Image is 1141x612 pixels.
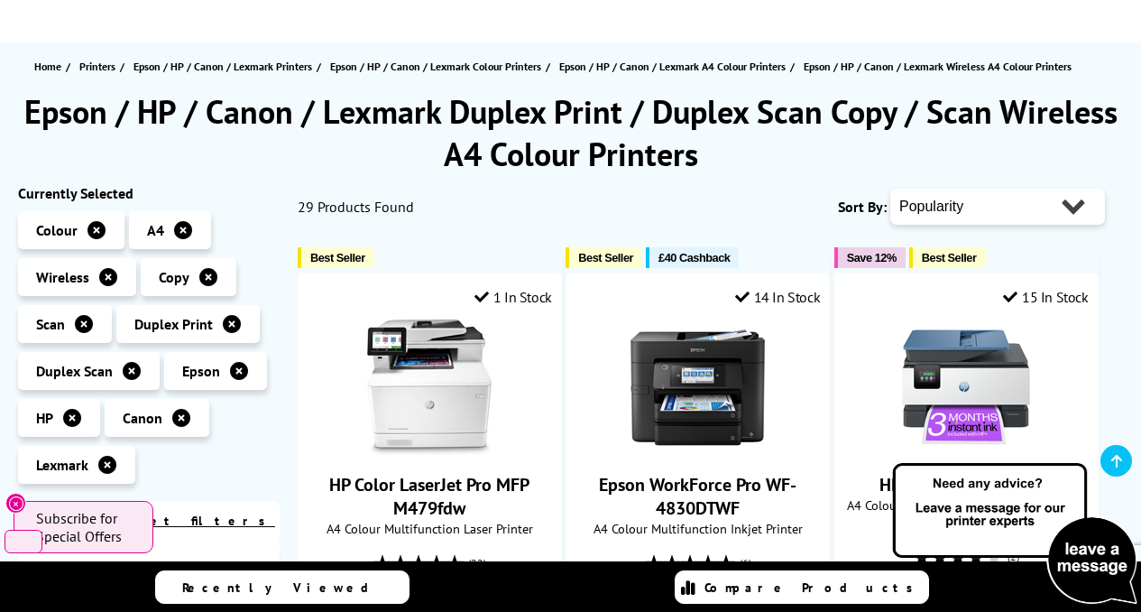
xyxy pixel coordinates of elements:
span: Recently Viewed [182,580,387,596]
a: Epson / HP / Canon / Lexmark Printers [133,57,317,76]
span: Epson [182,362,220,380]
span: A4 [147,221,164,239]
a: Printers [79,57,120,76]
a: HP OfficeJet Pro 9125e [879,473,1054,496]
span: Subscribe for Special Offers [36,509,135,545]
span: Best Seller [310,251,365,264]
span: £40 Cashback [658,251,730,264]
span: Lexmark [36,456,88,474]
button: Best Seller [566,247,642,268]
span: Sort By: [838,198,887,216]
span: HP [36,409,53,427]
button: Best Seller [909,247,986,268]
span: Compare Products [704,580,923,596]
a: HP Color LaserJet Pro MFP M479fdw [329,473,529,520]
div: 14 In Stock [735,288,820,306]
button: Close [5,493,26,514]
a: HP OfficeJet Pro 9125e [898,440,1034,459]
div: Currently Selected [18,184,280,202]
span: Best Seller [578,251,633,264]
div: 1 In Stock [474,288,552,306]
span: A4 Colour Multifunction Inkjet Printer with HP Plus [844,496,1089,531]
span: A4 Colour Multifunction Laser Printer [308,520,552,537]
span: (6) [740,546,751,580]
div: 15 In Stock [1003,288,1088,306]
span: A4 Colour Multifunction Inkjet Printer [575,520,820,537]
img: HP OfficeJet Pro 9125e [898,320,1034,455]
span: Canon [123,409,162,427]
a: Compare Products [675,570,929,604]
img: Epson WorkForce Pro WF-4830DTWF [630,320,766,455]
a: reset filters [103,513,275,529]
img: Open Live Chat window [888,460,1141,608]
span: Duplex Print [134,315,213,333]
span: 29 Products Found [298,198,414,216]
button: Save 12% [834,247,906,268]
a: Epson / HP / Canon / Lexmark Colour Printers [330,57,546,76]
span: Epson / HP / Canon / Lexmark A4 Colour Printers [559,57,786,76]
span: Epson / HP / Canon / Lexmark Colour Printers [330,57,541,76]
span: Scan [36,315,65,333]
button: Best Seller [298,247,374,268]
h1: Epson / HP / Canon / Lexmark Duplex Print / Duplex Scan Copy / Scan Wireless A4 Colour Printers [18,90,1123,175]
a: HP Color LaserJet Pro MFP M479fdw [362,440,497,459]
span: Copy [159,268,189,286]
span: (22) [468,546,486,580]
button: £40 Cashback [646,247,739,268]
img: HP Color LaserJet Pro MFP M479fdw [362,320,497,455]
span: Printers [79,57,115,76]
a: Epson / HP / Canon / Lexmark A4 Colour Printers [559,57,790,76]
span: Save 12% [847,251,897,264]
a: Epson WorkForce Pro WF-4830DTWF [599,473,796,520]
span: Wireless [36,268,89,286]
span: Best Seller [922,251,977,264]
a: Recently Viewed [155,570,409,604]
span: Epson / HP / Canon / Lexmark Wireless A4 Colour Printers [804,60,1072,73]
span: Colour [36,221,78,239]
span: Epson / HP / Canon / Lexmark Printers [133,57,312,76]
span: Duplex Scan [36,362,113,380]
a: Epson WorkForce Pro WF-4830DTWF [630,440,766,459]
a: Home [34,57,66,76]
